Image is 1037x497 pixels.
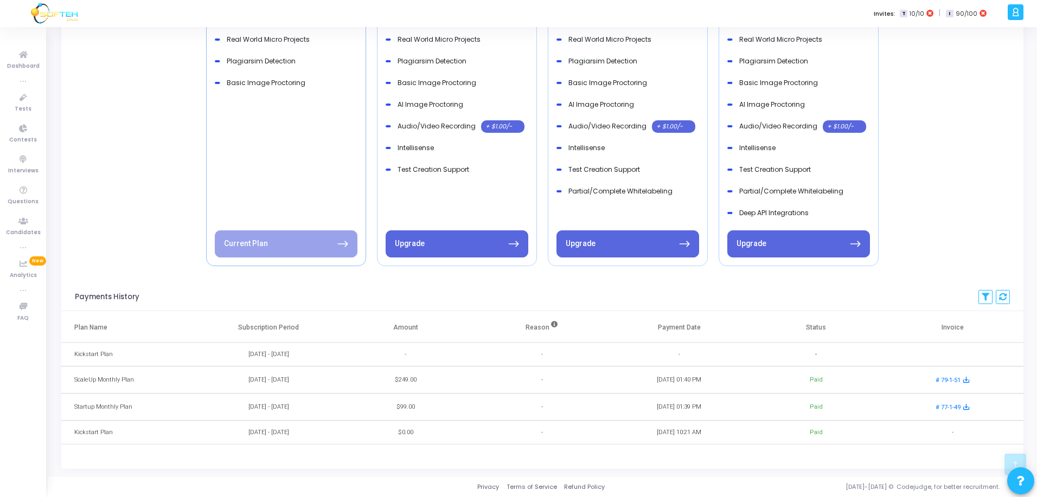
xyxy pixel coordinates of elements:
[541,350,543,359] span: -
[7,62,40,71] span: Dashboard
[568,165,640,175] div: Test Creation Support
[874,9,895,18] label: Invites:
[17,314,29,323] span: FAQ
[568,143,605,153] div: Intellisense
[215,230,357,257] button: Current Plan
[568,56,637,66] div: Plagiarsim Detection
[946,10,953,18] span: I
[952,428,953,437] span: -
[398,165,469,175] div: Test Creation Support
[224,238,268,249] div: Current Plan
[398,100,463,109] div: AI Image Proctoring
[657,403,701,412] div: [DATE] 01:39 PM
[75,293,139,301] h3: Payments History
[739,35,822,44] div: Real World Micro Projects
[227,78,305,88] div: Basic Image Proctoring
[739,56,808,66] div: Plagiarsim Detection
[74,376,134,385] div: ScaleUp Monthly Plan
[541,376,543,385] span: -
[962,376,970,384] mat-icon: save_alt
[398,121,476,131] div: Audio/Video Recording
[337,241,348,247] img: 63e3863057fed597e8fdd465_Next%20Arrow.svg
[541,403,543,412] span: -
[398,78,476,88] div: Basic Image Proctoring
[395,376,417,385] div: $249.00
[74,350,113,359] div: Kickstart Plan
[727,230,870,257] button: Upgrade
[932,372,974,389] button: # 79-1-51
[956,9,977,18] span: 90/100
[541,428,543,437] span: -
[31,3,78,24] img: logo
[810,428,823,437] div: Paid
[395,238,425,249] div: Upgrade
[739,121,817,131] div: Audio/Video Recording
[568,35,651,44] div: Real World Micro Projects
[564,482,605,492] a: Refund Policy
[556,230,699,257] button: Upgrade
[568,121,646,131] div: Audio/Video Recording
[474,312,611,343] th: Reason
[810,403,823,412] div: Paid
[29,256,46,266] span: New
[739,100,805,109] div: AI Image Proctoring
[74,428,113,437] div: Kickstart Plan
[248,428,289,437] div: [DATE] - [DATE]
[227,56,296,66] div: Plagiarsim Detection
[850,241,861,247] img: 63e3863057fed597e8fdd465_Next%20Arrow.svg
[396,403,415,412] div: $99.00
[15,105,31,114] span: Tests
[566,238,596,249] div: Upgrade
[61,312,200,343] th: Plan Name
[405,350,406,359] span: -
[568,186,673,196] div: Partial/Complete Whitelabeling
[6,228,41,237] span: Candidates
[605,482,1023,492] div: [DATE]-[DATE] © Codejudge, for better recruitment.
[611,312,747,343] th: Payment Date
[885,312,1023,343] th: Invoice
[932,399,974,416] button: # 77-1-49
[398,35,481,44] div: Real World Micro Projects
[248,403,289,412] div: [DATE] - [DATE]
[386,230,528,257] button: Upgrade
[398,56,466,66] div: Plagiarsim Detection
[739,78,818,88] div: Basic Image Proctoring
[398,428,413,437] div: $0.00
[477,482,499,492] a: Privacy
[481,120,524,133] div: + $1.00/-
[337,312,474,343] th: Amount
[747,312,884,343] th: Status
[900,10,907,18] span: T
[739,143,776,153] div: Intellisense
[8,197,39,206] span: Questions
[657,376,701,385] div: [DATE] 01:40 PM
[815,350,817,359] span: -
[568,100,634,109] div: AI Image Proctoring
[737,238,766,249] div: Upgrade
[739,208,809,218] div: Deep API Integrations
[74,403,132,412] div: Startup Monthly Plan
[962,403,970,411] mat-icon: save_alt
[739,186,843,196] div: Partial/Complete Whitelabeling
[508,241,519,247] img: 63e3863057fed597e8fdd465_Next%20Arrow.svg
[200,312,337,343] th: Subscription Period
[10,271,37,280] span: Analytics
[910,9,924,18] span: 10/10
[8,166,39,176] span: Interviews
[227,35,310,44] div: Real World Micro Projects
[657,428,701,437] div: [DATE] 10:21 AM
[823,120,866,133] div: + $1.00/-
[398,143,434,153] div: Intellisense
[652,120,695,133] div: + $1.00/-
[248,376,289,385] div: [DATE] - [DATE]
[810,376,823,385] div: Paid
[507,482,557,492] a: Terms of Service
[739,165,811,175] div: Test Creation Support
[679,241,690,247] img: 63e3863057fed597e8fdd465_Next%20Arrow.svg
[568,78,647,88] div: Basic Image Proctoring
[9,135,37,145] span: Contests
[248,350,289,359] div: [DATE] - [DATE]
[939,8,940,19] span: |
[678,350,680,359] span: -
